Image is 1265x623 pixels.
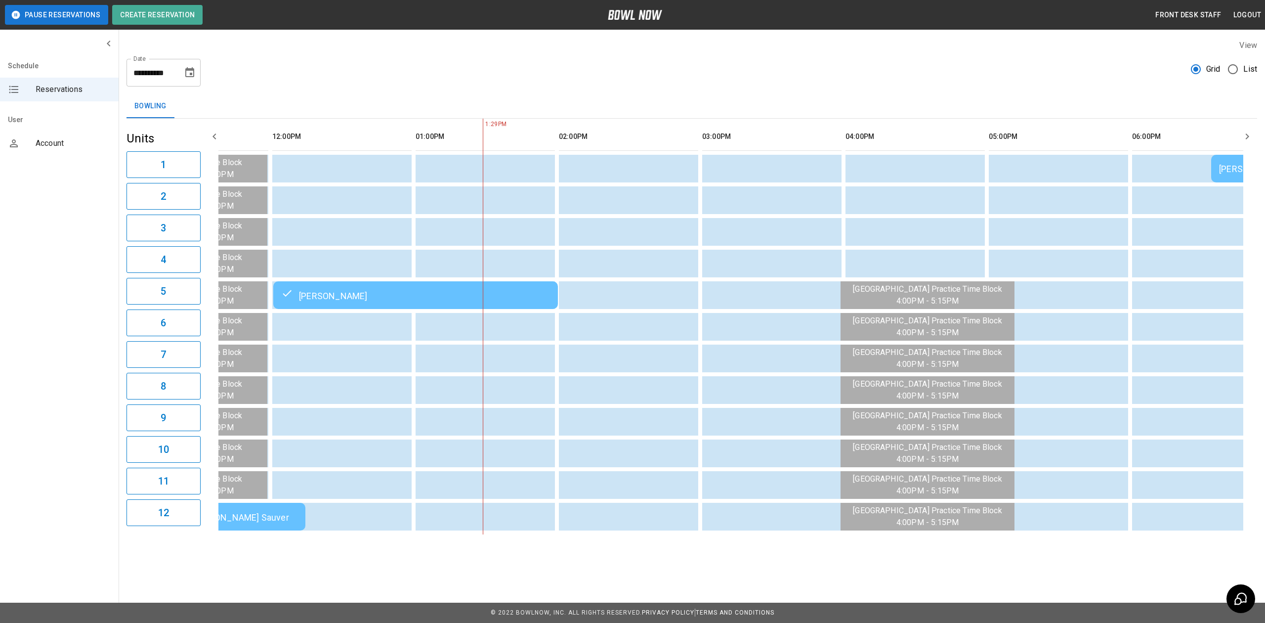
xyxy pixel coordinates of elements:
[161,315,166,331] h6: 6
[1243,63,1257,75] span: List
[161,378,166,394] h6: 8
[158,473,169,489] h6: 11
[696,609,774,616] a: Terms and Conditions
[158,442,169,457] h6: 10
[126,131,201,146] h5: Units
[161,188,166,204] h6: 2
[126,246,201,273] button: 4
[126,341,201,368] button: 7
[126,499,201,526] button: 12
[483,120,485,130] span: 1:29PM
[1229,6,1265,24] button: Logout
[173,511,297,523] div: [PERSON_NAME] Sauver
[126,94,1257,118] div: inventory tabs
[126,404,201,431] button: 9
[36,137,111,149] span: Account
[161,283,166,299] h6: 5
[126,436,201,463] button: 10
[126,183,201,210] button: 2
[491,609,642,616] span: © 2022 BowlNow, Inc. All Rights Reserved.
[608,10,662,20] img: logo
[126,151,201,178] button: 1
[1239,41,1257,50] label: View
[126,468,201,494] button: 11
[161,410,166,426] h6: 9
[161,157,166,173] h6: 1
[126,94,174,118] button: Bowling
[126,373,201,400] button: 8
[161,252,166,267] h6: 4
[1206,63,1221,75] span: Grid
[126,215,201,241] button: 3
[112,5,203,25] button: Create Reservation
[281,289,550,301] div: [PERSON_NAME]
[126,310,201,336] button: 6
[36,84,111,95] span: Reservations
[5,5,108,25] button: Pause Reservations
[180,63,200,83] button: Choose date, selected date is Aug 14, 2025
[416,123,555,151] th: 01:00PM
[1151,6,1225,24] button: Front Desk Staff
[642,609,694,616] a: Privacy Policy
[161,347,166,362] h6: 7
[126,278,201,305] button: 5
[272,123,412,151] th: 12:00PM
[559,123,698,151] th: 02:00PM
[158,505,169,521] h6: 12
[161,220,166,236] h6: 3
